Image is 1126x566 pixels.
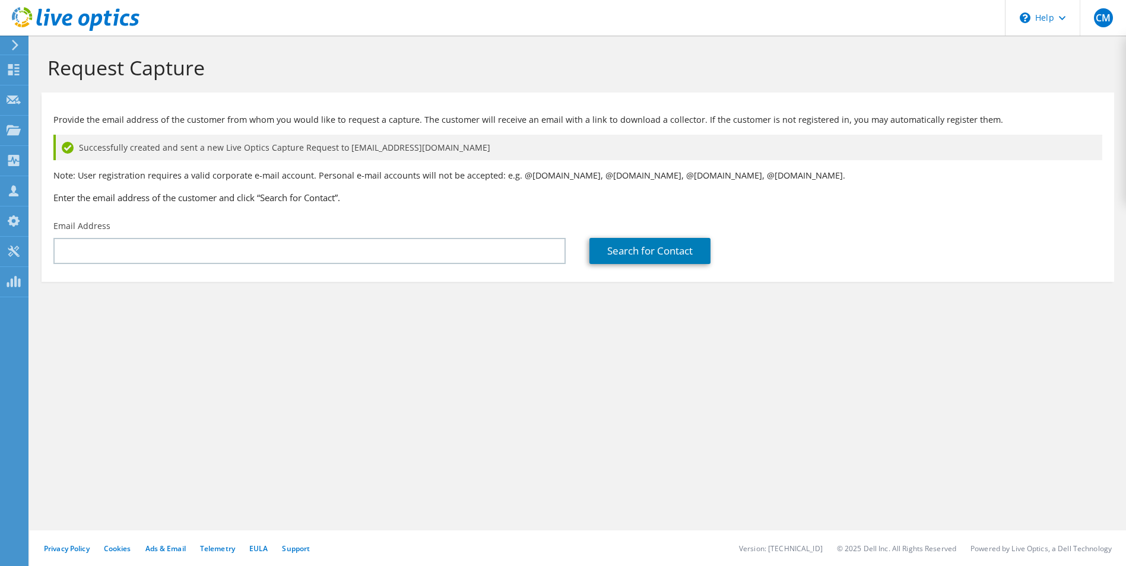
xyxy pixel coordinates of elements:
[837,543,956,554] li: © 2025 Dell Inc. All Rights Reserved
[200,543,235,554] a: Telemetry
[47,55,1102,80] h1: Request Capture
[53,220,110,232] label: Email Address
[104,543,131,554] a: Cookies
[249,543,268,554] a: EULA
[1020,12,1030,23] svg: \n
[145,543,186,554] a: Ads & Email
[53,191,1102,204] h3: Enter the email address of the customer and click “Search for Contact”.
[53,169,1102,182] p: Note: User registration requires a valid corporate e-mail account. Personal e-mail accounts will ...
[739,543,823,554] li: Version: [TECHNICAL_ID]
[53,113,1102,126] p: Provide the email address of the customer from whom you would like to request a capture. The cust...
[970,543,1112,554] li: Powered by Live Optics, a Dell Technology
[282,543,310,554] a: Support
[1094,8,1113,27] span: CM
[79,141,490,154] span: Successfully created and sent a new Live Optics Capture Request to [EMAIL_ADDRESS][DOMAIN_NAME]
[44,543,90,554] a: Privacy Policy
[589,238,711,264] a: Search for Contact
